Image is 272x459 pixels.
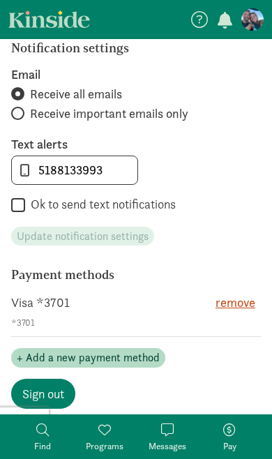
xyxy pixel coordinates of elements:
[11,348,165,368] button: + Add a new payment method
[11,136,261,153] label: Text alerts
[25,196,176,213] label: Ok to send text notifications
[11,287,191,337] td: Visa *3701
[30,105,188,122] span: Receive important emails only
[11,317,35,329] span: *3701
[216,293,255,312] button: remove
[8,10,90,28] a: Kinside
[11,268,261,282] h6: Payment methods
[136,414,199,459] a: Messages
[86,439,123,453] span: Programs
[223,439,236,453] span: Pay
[11,66,261,83] label: Email
[11,41,261,55] h6: Notification settings
[34,439,51,453] span: Find
[22,384,64,403] span: Sign out
[12,156,137,184] input: 555-555-5555
[149,439,186,453] span: Messages
[17,349,160,366] span: + Add a new payment method
[74,414,137,459] a: Programs
[11,379,75,409] a: Sign out
[17,228,149,245] span: Update notification settings
[11,414,74,459] a: Find
[11,227,154,246] button: Update notification settings
[30,86,122,103] span: Receive all emails
[199,414,262,459] a: Pay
